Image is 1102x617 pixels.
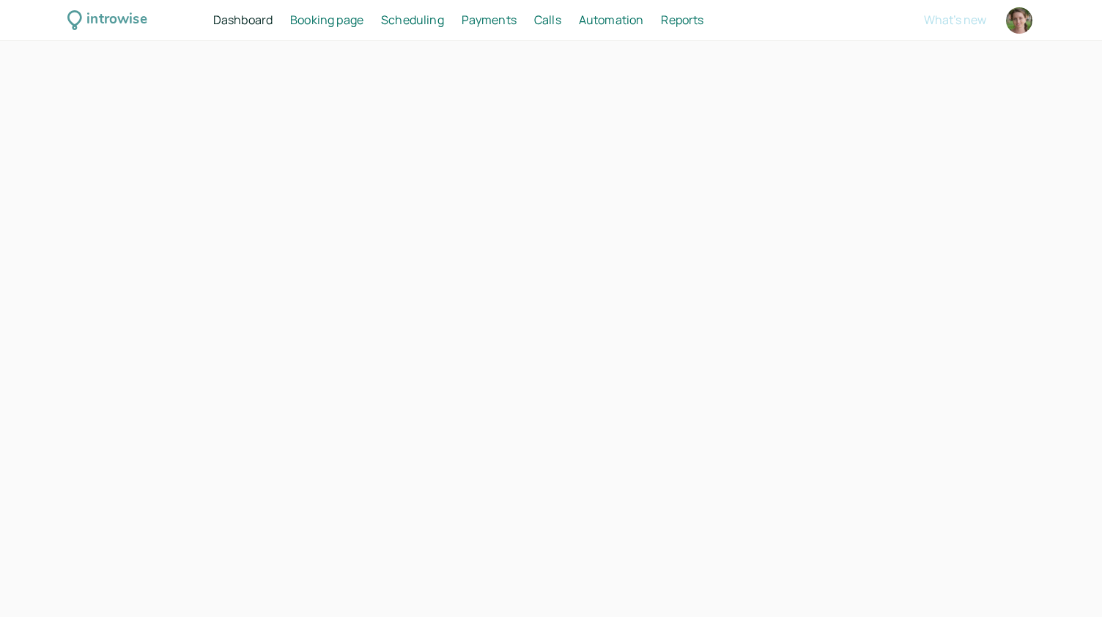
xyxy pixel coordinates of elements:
iframe: Chat Widget [1029,547,1102,617]
a: Account [1004,5,1035,36]
span: What's new [924,12,986,28]
a: Scheduling [381,11,444,30]
span: Payments [462,12,517,28]
div: introwise [86,9,147,32]
span: Booking page [290,12,363,28]
a: Automation [579,11,644,30]
a: Dashboard [213,11,273,30]
button: What's new [924,13,986,26]
a: Booking page [290,11,363,30]
span: Reports [661,12,703,28]
a: Reports [661,11,703,30]
a: Calls [534,11,561,30]
a: introwise [67,9,147,32]
span: Dashboard [213,12,273,28]
a: Payments [462,11,517,30]
span: Automation [579,12,644,28]
span: Calls [534,12,561,28]
span: Scheduling [381,12,444,28]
